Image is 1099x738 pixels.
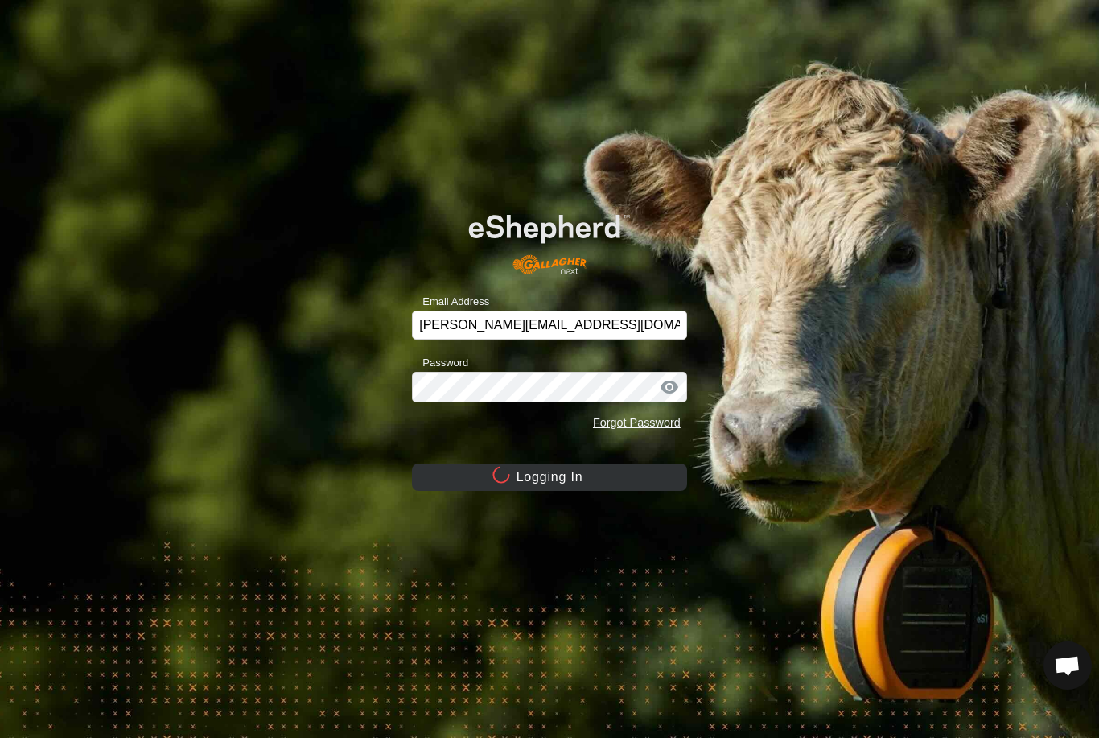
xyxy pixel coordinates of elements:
div: Open chat [1043,641,1092,690]
button: Logging In [412,464,687,491]
input: Email Address [412,311,687,340]
img: E-shepherd Logo [439,192,659,285]
label: Password [412,355,468,371]
a: Forgot Password [593,416,681,429]
label: Email Address [412,294,489,310]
